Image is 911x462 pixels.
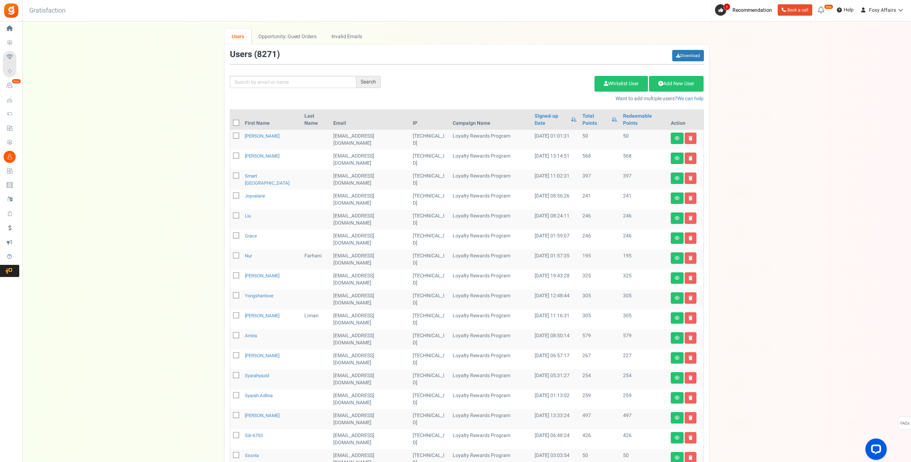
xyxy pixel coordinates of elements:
td: [DATE] 01:57:35 [532,250,580,269]
a: sssnla [245,452,259,459]
td: [TECHNICAL_ID] [410,309,450,329]
td: 579 [580,329,620,349]
i: Delete user [689,316,693,320]
i: Delete user [689,456,693,460]
td: Loyalty Rewards Program [450,429,532,449]
td: customer [330,210,410,230]
a: Book a call [778,4,812,16]
i: Delete user [689,396,693,400]
a: 1 Recommendation [715,4,775,16]
td: customer [330,349,410,369]
a: liu [245,212,251,219]
td: Loyalty Rewards Program [450,369,532,389]
td: Loyalty Rewards Program [450,130,532,150]
td: 246 [580,210,620,230]
i: View details [675,176,680,180]
td: [TECHNICAL_ID] [410,190,450,210]
a: Users [225,29,252,45]
p: Want to add multiple users? [391,95,704,102]
i: Delete user [689,416,693,420]
td: customer [330,170,410,190]
td: 325 [580,269,620,289]
td: customer [330,429,410,449]
i: Delete user [689,356,693,360]
td: 50 [580,130,620,150]
th: First Name [242,110,302,130]
td: 227 [620,349,668,369]
i: Delete user [689,376,693,380]
i: Delete user [689,236,693,240]
td: Loyalty Rewards Program [450,190,532,210]
h3: Gratisfaction [21,4,73,18]
td: customer [330,309,410,329]
td: Loyalty Rewards Program [450,289,532,309]
a: smart [GEOGRAPHIC_DATA] [245,173,289,186]
i: View details [675,456,680,460]
a: Download [672,50,704,61]
a: [PERSON_NAME] [245,272,279,279]
td: [DATE] 01:59:07 [532,230,580,250]
a: Help [834,4,856,16]
i: View details [675,316,680,320]
td: 305 [580,289,620,309]
td: [DATE] 05:31:27 [532,369,580,389]
h3: Users ( ) [230,50,280,59]
td: [DATE] 06:57:17 [532,349,580,369]
td: 568 [620,150,668,170]
i: Delete user [689,176,693,180]
th: Last Name [302,110,330,130]
a: [PERSON_NAME] [245,312,279,319]
i: View details [675,396,680,400]
td: [TECHNICAL_ID] [410,150,450,170]
img: Gratisfaction [3,2,19,19]
a: syarah.adlina [245,392,273,399]
a: Add New User [649,76,704,92]
td: 426 [620,429,668,449]
td: customer [330,250,410,269]
td: Loyalty Rewards Program [450,329,532,349]
td: [TECHNICAL_ID] [410,389,450,409]
td: 195 [620,250,668,269]
td: 246 [620,210,668,230]
td: 497 [620,409,668,429]
td: Liman [302,309,330,329]
td: customer [330,289,410,309]
td: [TECHNICAL_ID] [410,210,450,230]
th: Email [330,110,410,130]
td: [TECHNICAL_ID] [410,230,450,250]
td: 246 [580,230,620,250]
td: customer [330,230,410,250]
a: Grace [245,232,257,239]
td: 568 [580,150,620,170]
td: 246 [620,230,668,250]
td: 195 [580,250,620,269]
i: Delete user [689,156,693,160]
i: View details [675,436,680,440]
td: 254 [620,369,668,389]
td: 579 [620,329,668,349]
span: 1 [724,3,730,10]
td: Farhani [302,250,330,269]
i: Delete user [689,256,693,260]
input: Search by email or name [230,76,356,88]
a: Invalid Emails [324,29,369,45]
i: View details [675,156,680,160]
i: View details [675,256,680,260]
th: Campaign Name [450,110,532,130]
td: 397 [580,170,620,190]
td: 267 [580,349,620,369]
i: Delete user [689,436,693,440]
td: 305 [580,309,620,329]
td: 426 [580,429,620,449]
a: [PERSON_NAME] [245,133,279,139]
a: We can help [677,95,704,102]
td: Loyalty Rewards Program [450,309,532,329]
td: customer [330,150,410,170]
td: customer [330,369,410,389]
td: [DATE] 08:56:26 [532,190,580,210]
i: Delete user [689,296,693,300]
td: 497 [580,409,620,429]
span: 8271 [257,48,277,61]
td: Loyalty Rewards Program [450,409,532,429]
